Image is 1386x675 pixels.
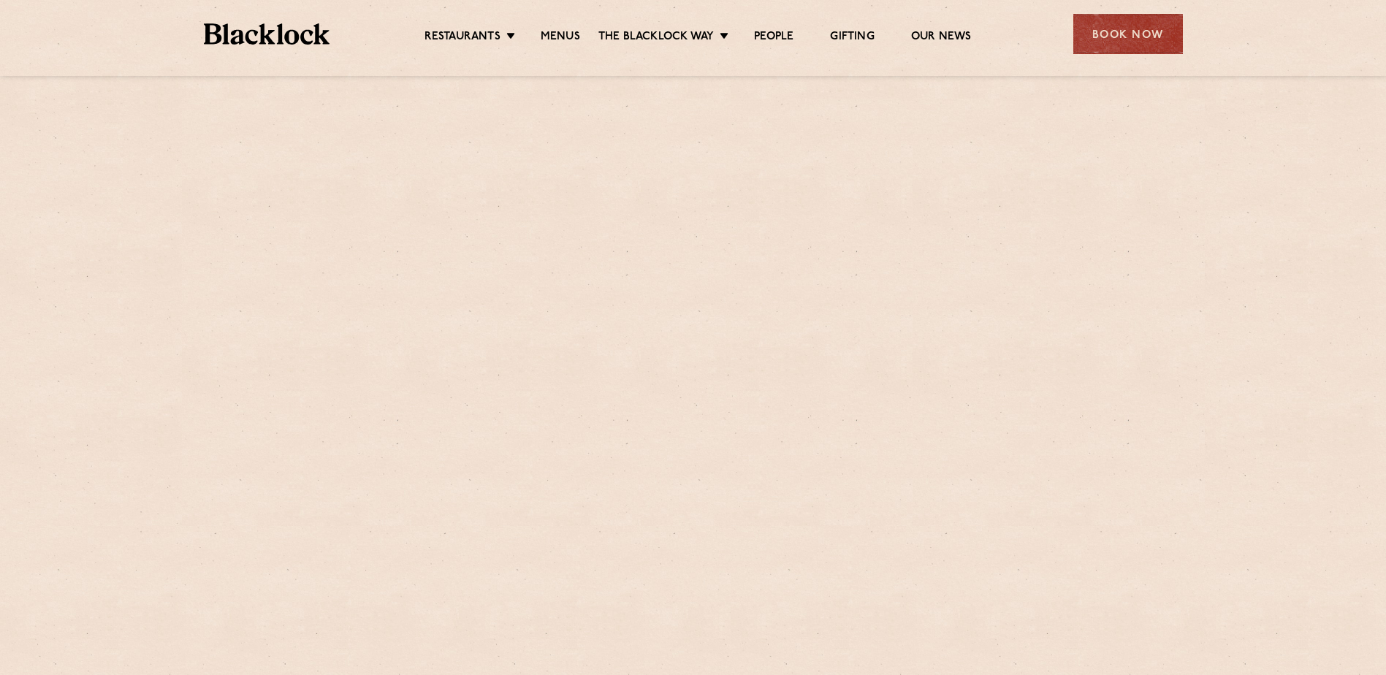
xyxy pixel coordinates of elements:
div: Book Now [1073,14,1183,54]
a: People [754,30,793,46]
a: Restaurants [424,30,500,46]
a: Gifting [830,30,874,46]
a: Menus [541,30,580,46]
img: BL_Textured_Logo-footer-cropped.svg [204,23,330,45]
a: Our News [911,30,972,46]
a: The Blacklock Way [598,30,714,46]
